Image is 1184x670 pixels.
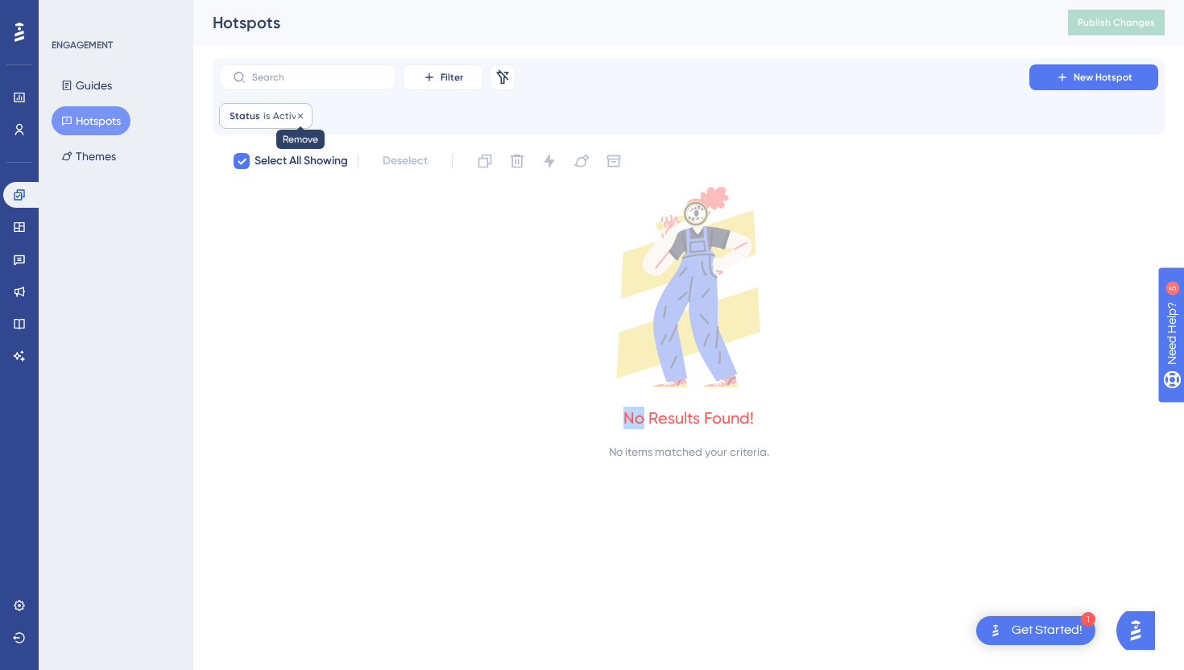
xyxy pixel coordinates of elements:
span: Need Help? [38,4,101,23]
span: Select All Showing [255,151,348,171]
input: Search [252,72,383,83]
div: No Results Found! [623,407,754,429]
div: Open Get Started! checklist, remaining modules: 1 [976,616,1095,645]
div: ENGAGEMENT [52,39,113,52]
button: Guides [52,71,122,100]
iframe: UserGuiding AI Assistant Launcher [1116,606,1165,655]
span: Filter [441,71,463,84]
span: New Hotspot [1074,71,1132,84]
span: is [263,110,270,122]
button: Hotspots [52,106,130,135]
span: Active [273,110,302,122]
div: Get Started! [1012,622,1083,639]
div: No items matched your criteria. [609,442,769,461]
button: Filter [403,64,483,90]
span: Publish Changes [1078,16,1155,29]
button: Publish Changes [1068,10,1165,35]
button: Deselect [368,147,442,176]
div: Hotspots [213,11,1028,34]
button: Themes [52,142,126,171]
div: 5 [112,8,117,21]
span: Status [230,110,260,122]
span: Deselect [383,151,428,171]
button: New Hotspot [1029,64,1158,90]
div: 1 [1081,612,1095,627]
img: launcher-image-alternative-text [986,621,1005,640]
